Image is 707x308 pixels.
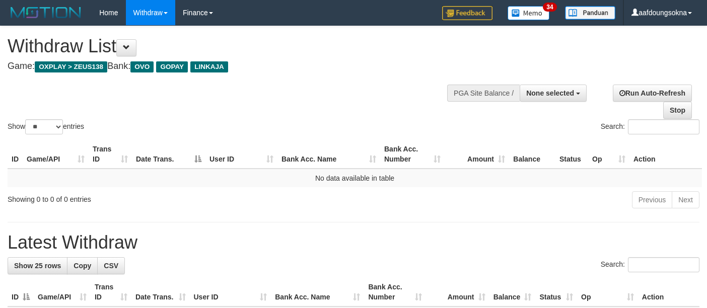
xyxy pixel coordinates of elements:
[445,140,509,169] th: Amount: activate to sort column ascending
[601,119,699,134] label: Search:
[74,262,91,270] span: Copy
[8,5,84,20] img: MOTION_logo.png
[91,278,131,306] th: Trans ID: activate to sort column ascending
[555,140,588,169] th: Status
[271,278,364,306] th: Bank Acc. Name: activate to sort column ascending
[190,61,228,72] span: LINKAJA
[489,278,536,306] th: Balance: activate to sort column ascending
[601,257,699,272] label: Search:
[97,257,125,274] a: CSV
[638,278,699,306] th: Action
[104,262,118,270] span: CSV
[8,169,702,187] td: No data available in table
[156,61,188,72] span: GOPAY
[8,140,23,169] th: ID
[205,140,277,169] th: User ID: activate to sort column ascending
[577,278,638,306] th: Op: activate to sort column ascending
[34,278,91,306] th: Game/API: activate to sort column ascending
[508,6,550,20] img: Button%20Memo.svg
[588,140,629,169] th: Op: activate to sort column ascending
[380,140,445,169] th: Bank Acc. Number: activate to sort column ascending
[8,278,34,306] th: ID: activate to sort column descending
[535,278,577,306] th: Status: activate to sort column ascending
[526,89,574,97] span: None selected
[628,257,699,272] input: Search:
[277,140,380,169] th: Bank Acc. Name: activate to sort column ascending
[632,191,672,208] a: Previous
[543,3,556,12] span: 34
[8,190,287,204] div: Showing 0 to 0 of 0 entries
[364,278,426,306] th: Bank Acc. Number: activate to sort column ascending
[442,6,492,20] img: Feedback.jpg
[14,262,61,270] span: Show 25 rows
[663,102,692,119] a: Stop
[8,257,67,274] a: Show 25 rows
[190,278,271,306] th: User ID: activate to sort column ascending
[613,85,692,102] a: Run Auto-Refresh
[629,140,702,169] th: Action
[509,140,555,169] th: Balance
[89,140,132,169] th: Trans ID: activate to sort column ascending
[130,61,154,72] span: OVO
[672,191,699,208] a: Next
[520,85,587,102] button: None selected
[628,119,699,134] input: Search:
[8,61,461,71] h4: Game: Bank:
[25,119,63,134] select: Showentries
[565,6,615,20] img: panduan.png
[131,278,190,306] th: Date Trans.: activate to sort column ascending
[447,85,520,102] div: PGA Site Balance /
[8,36,461,56] h1: Withdraw List
[23,140,89,169] th: Game/API: activate to sort column ascending
[8,233,699,253] h1: Latest Withdraw
[35,61,107,72] span: OXPLAY > ZEUS138
[67,257,98,274] a: Copy
[8,119,84,134] label: Show entries
[426,278,489,306] th: Amount: activate to sort column ascending
[132,140,205,169] th: Date Trans.: activate to sort column descending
